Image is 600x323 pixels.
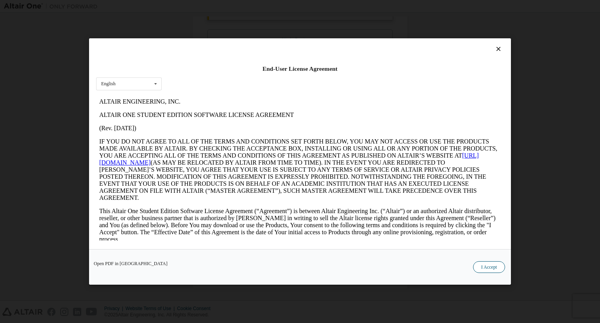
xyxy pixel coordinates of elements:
p: (Rev. [DATE]) [3,30,405,37]
p: IF YOU DO NOT AGREE TO ALL OF THE TERMS AND CONDITIONS SET FORTH BELOW, YOU MAY NOT ACCESS OR USE... [3,43,405,106]
div: End-User License Agreement [96,65,504,73]
a: Open PDF in [GEOGRAPHIC_DATA] [94,261,168,266]
p: This Altair One Student Edition Software License Agreement (“Agreement”) is between Altair Engine... [3,113,405,148]
a: [URL][DOMAIN_NAME] [3,57,383,71]
p: ALTAIR ONE STUDENT EDITION SOFTWARE LICENSE AGREEMENT [3,16,405,23]
p: ALTAIR ENGINEERING, INC. [3,3,405,10]
button: I Accept [473,261,505,273]
div: English [101,81,116,86]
